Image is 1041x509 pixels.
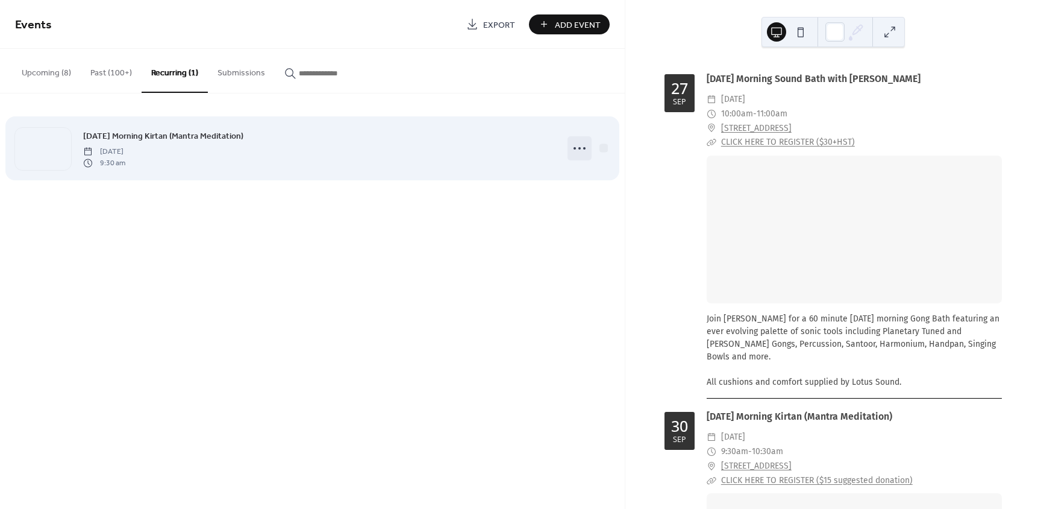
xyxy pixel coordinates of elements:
div: ​ [707,459,716,473]
span: - [753,107,757,121]
span: Export [483,19,515,31]
button: Add Event [529,14,610,34]
div: ​ [707,92,716,107]
div: Sep [673,436,686,444]
span: Events [15,13,52,37]
a: [STREET_ADDRESS] [721,459,792,473]
span: 9:30am [721,444,748,459]
button: Submissions [208,49,275,92]
div: ​ [707,430,716,444]
a: CLICK HERE TO REGISTER ($30+HST) [721,137,855,147]
div: 27 [671,81,688,96]
div: ​ [707,121,716,136]
a: [DATE] Morning Sound Bath with [PERSON_NAME] [707,73,921,84]
a: CLICK HERE TO REGISTER ($15 suggested donation) [721,475,913,485]
div: ​ [707,473,716,488]
div: ​ [707,107,716,121]
div: Join [PERSON_NAME] for a 60 minute [DATE] morning Gong Bath featuring an ever evolving palette of... [707,312,1002,388]
span: - [748,444,752,459]
button: Upcoming (8) [12,49,81,92]
div: 30 [671,419,688,434]
a: [DATE] Morning Kirtan (Mantra Meditation) [83,129,243,143]
span: [DATE] [721,92,745,107]
span: 10:00am [721,107,753,121]
a: Export [457,14,524,34]
button: Recurring (1) [142,49,208,93]
span: 10:30am [752,444,783,459]
div: Sep [673,98,686,106]
span: [DATE] [721,430,745,444]
a: [STREET_ADDRESS] [721,121,792,136]
button: Past (100+) [81,49,142,92]
div: ​ [707,135,716,150]
span: 9:30 am [83,157,125,168]
div: ​ [707,444,716,459]
a: [DATE] Morning Kirtan (Mantra Meditation) [707,411,892,422]
span: [DATE] [83,147,125,157]
span: [DATE] Morning Kirtan (Mantra Meditation) [83,130,243,143]
span: Add Event [555,19,601,31]
span: 11:00am [757,107,787,121]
